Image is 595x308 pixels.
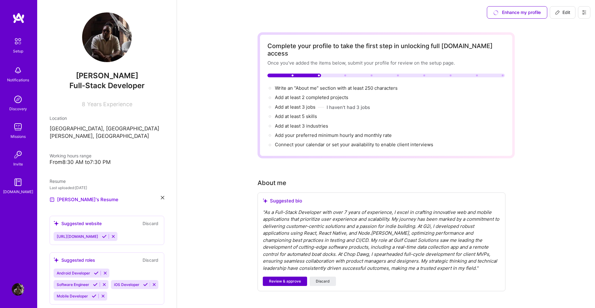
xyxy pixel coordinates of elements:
[57,271,90,275] span: Android Developer
[161,196,164,199] i: icon Close
[94,271,99,275] i: Accept
[57,282,89,287] span: Software Engineer
[54,257,59,263] i: icon SuggestedTeams
[9,106,27,112] div: Discovery
[263,198,500,204] div: Suggested bio
[141,220,160,227] button: Discard
[275,132,392,138] span: Add your preferred minimum hourly and monthly rate
[275,142,433,147] span: Connect your calendar or set your availability to enable client interviews
[50,196,118,203] a: [PERSON_NAME]'s Resume
[12,176,24,188] img: guide book
[69,81,145,90] span: Full-Stack Developer
[10,283,26,296] a: User Avatar
[57,234,98,239] span: [URL][DOMAIN_NAME]
[50,197,55,202] img: Resume
[12,12,25,24] img: logo
[12,93,24,106] img: discovery
[12,148,24,161] img: Invite
[50,184,164,191] div: Last uploaded: [DATE]
[143,282,148,287] i: Accept
[263,209,500,272] div: " As a Full-Stack Developer with over 7 years of experience, I excel in crafting innovative web a...
[275,123,328,129] span: Add at least 3 industries
[11,133,26,140] div: Missions
[102,282,107,287] i: Reject
[82,101,85,107] span: 8
[103,271,108,275] i: Reject
[258,178,286,188] div: About me
[54,221,59,226] i: icon SuggestedTeams
[54,257,95,263] div: Suggested roles
[269,279,301,284] span: Review & approve
[13,48,23,54] div: Setup
[12,283,24,296] img: User Avatar
[275,94,348,100] span: Add at least 2 completed projects
[550,6,575,19] button: Edit
[275,104,315,110] span: Add at least 3 jobs
[93,282,98,287] i: Accept
[101,294,105,298] i: Reject
[82,12,132,62] img: User Avatar
[275,113,317,119] span: Add at least 5 skills
[12,64,24,77] img: bell
[87,101,132,107] span: Years Experience
[555,9,570,16] span: Edit
[327,104,370,111] button: I haven't had 3 jobs
[11,35,24,48] img: setup
[310,277,336,286] button: Discard
[275,85,399,91] span: Write an "About me" section with at least 250 characters
[50,159,164,165] div: From 8:30 AM to 7:30 PM
[13,161,23,167] div: Invite
[152,282,156,287] i: Reject
[57,294,88,298] span: Mobile Developer
[50,71,164,80] span: [PERSON_NAME]
[102,234,107,239] i: Accept
[111,234,116,239] i: Reject
[50,125,164,140] p: [GEOGRAPHIC_DATA], [GEOGRAPHIC_DATA][PERSON_NAME], [GEOGRAPHIC_DATA]
[263,198,267,203] i: icon SuggestedTeams
[7,77,29,83] div: Notifications
[3,188,33,195] div: [DOMAIN_NAME]
[50,179,66,184] span: Resume
[263,277,307,286] button: Review & approve
[92,294,96,298] i: Accept
[12,121,24,133] img: teamwork
[114,282,139,287] span: iOS Developer
[54,220,102,227] div: Suggested website
[267,42,505,57] div: Complete your profile to take the first step in unlocking full [DOMAIN_NAME] access
[316,279,330,284] span: Discard
[267,60,505,66] div: Once you’ve added the items below, submit your profile for review on the setup page.
[50,115,164,121] div: Location
[50,153,91,158] span: Working hours range
[141,256,160,264] button: Discard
